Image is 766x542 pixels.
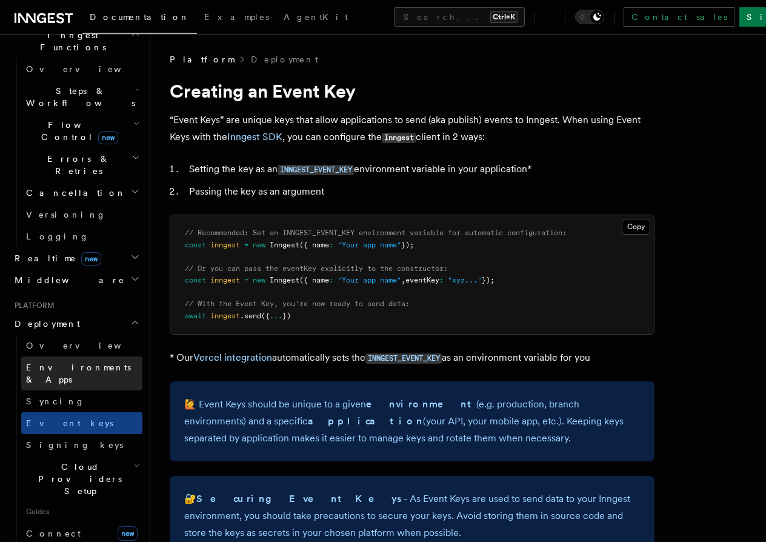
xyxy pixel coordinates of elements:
a: Overview [21,58,142,80]
span: Documentation [90,12,190,22]
a: Contact sales [624,7,734,27]
span: "xyz..." [448,276,482,284]
span: // With the Event Key, you're now ready to send data: [185,299,410,308]
p: “Event Keys” are unique keys that allow applications to send (aka publish) events to Inngest. Whe... [170,112,654,146]
p: * Our automatically sets the as an environment variable for you [170,349,654,367]
span: = [244,241,248,249]
code: Inngest [382,133,416,143]
a: Logging [21,226,142,247]
button: Realtimenew [10,247,142,269]
span: }); [401,241,414,249]
button: Search...Ctrl+K [394,7,525,27]
span: Steps & Workflows [21,85,135,109]
span: : [439,276,444,284]
span: Deployment [10,318,80,330]
button: Flow Controlnew [21,114,142,148]
span: Overview [26,341,151,350]
span: new [81,252,101,266]
span: Platform [170,53,234,65]
span: Middleware [10,274,125,286]
span: Cancellation [21,187,126,199]
span: Inngest [270,241,299,249]
div: Inngest Functions [10,58,142,247]
span: inngest [210,276,240,284]
button: Middleware [10,269,142,291]
li: Passing the key as an argument [185,183,654,200]
span: const [185,276,206,284]
strong: environment [366,398,476,410]
span: Flow Control [21,119,133,143]
a: AgentKit [276,4,355,33]
button: Errors & Retries [21,148,142,182]
span: Syncing [26,396,85,406]
p: 🔐 - As Event Keys are used to send data to your Inngest environment, you should take precautions ... [184,490,640,541]
code: INNGEST_EVENT_KEY [278,165,354,175]
span: Event keys [26,418,113,428]
span: ({ name [299,241,329,249]
span: }) [282,312,291,320]
a: Event keys [21,412,142,434]
p: 🙋 Event Keys should be unique to a given (e.g. production, branch environments) and a specific (y... [184,396,640,447]
a: Environments & Apps [21,356,142,390]
button: Toggle dark mode [575,10,604,24]
span: "Your app name" [338,241,401,249]
span: Examples [204,12,269,22]
span: Guides [21,502,142,521]
span: AgentKit [284,12,348,22]
span: Inngest [270,276,299,284]
span: Environments & Apps [26,363,131,384]
span: "Your app name" [338,276,401,284]
li: Setting the key as an environment variable in your application* [185,161,654,178]
span: Signing keys [26,440,123,450]
a: Signing keys [21,434,142,456]
a: Overview [21,335,142,356]
span: Errors & Retries [21,153,132,177]
button: Cancellation [21,182,142,204]
span: }); [482,276,495,284]
button: Deployment [10,313,142,335]
span: ({ name [299,276,329,284]
span: new [253,241,265,249]
span: inngest [210,241,240,249]
a: Documentation [82,4,197,34]
button: Steps & Workflows [21,80,142,114]
a: Deployment [251,53,318,65]
code: INNGEST_EVENT_KEY [365,353,442,364]
strong: Securing Event Keys [196,493,404,504]
button: Cloud Providers Setup [21,456,142,502]
span: Inngest Functions [10,29,131,53]
span: new [118,526,138,541]
span: const [185,241,206,249]
span: new [253,276,265,284]
span: new [98,131,118,144]
span: await [185,312,206,320]
span: Realtime [10,252,101,264]
button: Inngest Functions [10,24,142,58]
span: Connect [26,529,81,538]
h1: Creating an Event Key [170,80,654,102]
a: Examples [197,4,276,33]
span: : [329,276,333,284]
a: Versioning [21,204,142,226]
span: ({ [261,312,270,320]
span: // Or you can pass the eventKey explicitly to the constructor: [185,264,448,273]
span: inngest [210,312,240,320]
span: ... [270,312,282,320]
strong: application [308,415,423,427]
span: Versioning [26,210,106,219]
span: , [401,276,405,284]
a: Vercel integration [193,352,272,363]
span: // Recommended: Set an INNGEST_EVENT_KEY environment variable for automatic configuration: [185,229,567,237]
span: Cloud Providers Setup [21,461,134,497]
button: Copy [622,219,650,235]
span: Logging [26,232,89,241]
kbd: Ctrl+K [490,11,518,23]
a: INNGEST_EVENT_KEY [365,352,442,363]
a: INNGEST_EVENT_KEY [278,163,354,175]
span: eventKey [405,276,439,284]
a: Syncing [21,390,142,412]
span: Platform [10,301,55,310]
span: = [244,276,248,284]
span: : [329,241,333,249]
span: Overview [26,64,151,74]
